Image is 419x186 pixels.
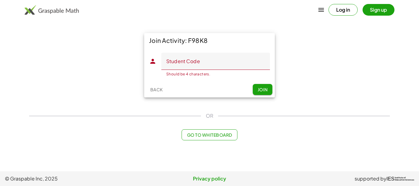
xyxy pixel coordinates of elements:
span: Go to Whiteboard [187,132,232,138]
span: Join [257,87,267,92]
span: IES [386,176,394,182]
button: Join [253,84,272,95]
a: IESInstitute ofEducation Sciences [386,175,414,182]
a: Privacy policy [141,175,278,182]
div: Should be 4 characters. [166,72,265,76]
span: © Graspable Inc, 2025 [5,175,141,182]
button: Back [147,84,166,95]
div: Join Activity: F98K8 [144,33,275,48]
span: OR [206,112,213,120]
span: Back [150,87,163,92]
span: supported by [355,175,386,182]
button: Sign up [363,4,394,16]
span: Institute of Education Sciences [395,177,414,181]
button: Go to Whiteboard [182,129,237,140]
button: Log in [329,4,358,16]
